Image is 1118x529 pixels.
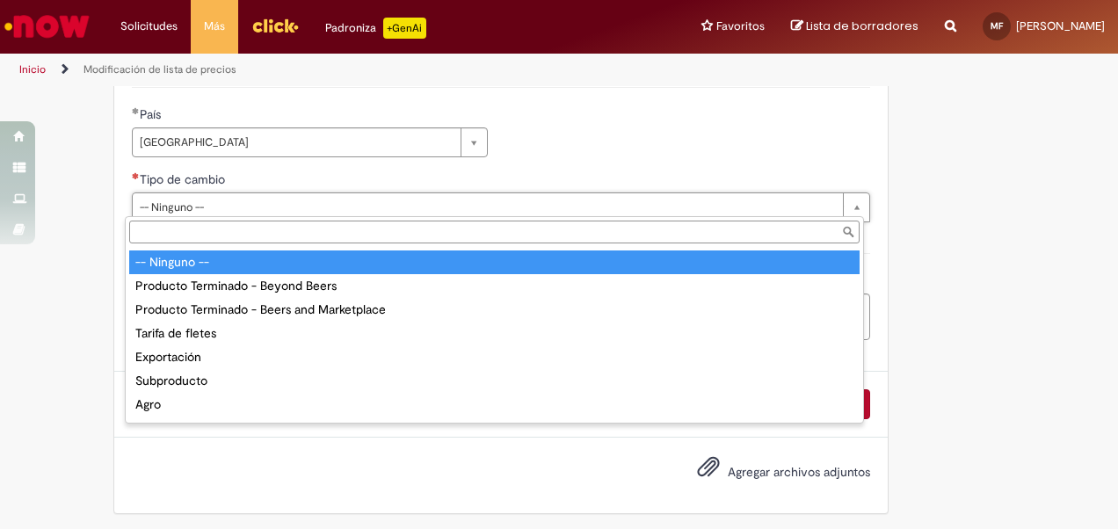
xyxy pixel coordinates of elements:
div: Agro [129,393,860,417]
div: Producto Terminado - Beyond Beers [129,274,860,298]
div: POP Envases [129,417,860,440]
div: Subproducto [129,369,860,393]
ul: Tipo de cambio [126,247,863,423]
div: Exportación [129,345,860,369]
div: Producto Terminado - Beers and Marketplace [129,298,860,322]
div: -- Ninguno -- [129,250,860,274]
div: Tarifa de fletes [129,322,860,345]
